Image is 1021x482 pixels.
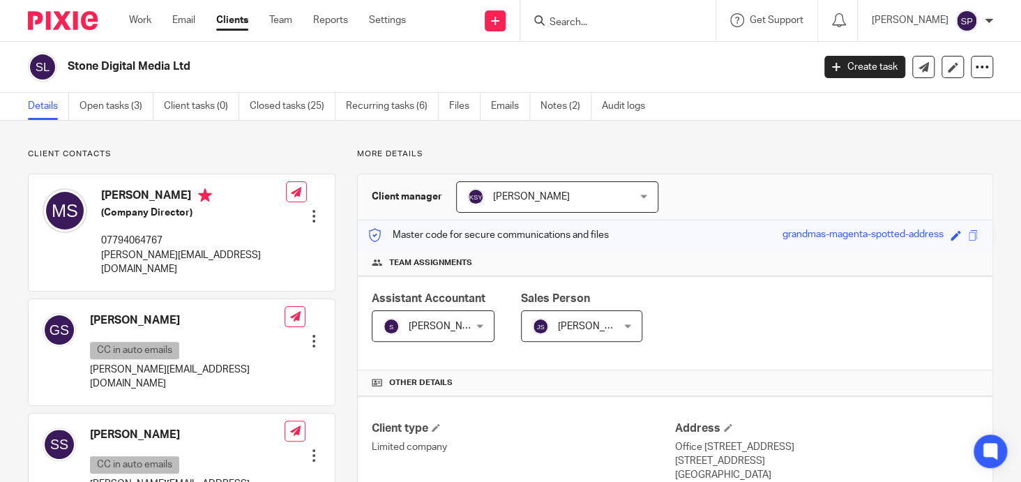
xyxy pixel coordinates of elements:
[101,206,286,220] h5: (Company Director)
[558,322,635,331] span: [PERSON_NAME]
[43,188,87,233] img: svg%3E
[101,248,286,277] p: [PERSON_NAME][EMAIL_ADDRESS][DOMAIN_NAME]
[540,93,591,120] a: Notes (2)
[90,456,179,474] p: CC in auto emails
[782,227,944,243] div: grandmas-magenta-spotted-address
[269,13,292,27] a: Team
[955,10,978,32] img: svg%3E
[493,192,570,202] span: [PERSON_NAME]
[389,257,472,269] span: Team assignments
[491,93,530,120] a: Emails
[521,293,590,304] span: Sales Person
[28,52,57,82] img: svg%3E
[164,93,239,120] a: Client tasks (0)
[368,228,609,242] p: Master code for secure communications and files
[532,318,549,335] img: svg%3E
[198,188,212,202] i: Primary
[28,11,98,30] img: Pixie
[101,234,286,248] p: 07794064767
[449,93,481,120] a: Files
[675,468,978,482] p: [GEOGRAPHIC_DATA]
[372,440,675,454] p: Limited company
[675,440,978,454] p: Office [STREET_ADDRESS]
[602,93,656,120] a: Audit logs
[129,13,151,27] a: Work
[90,342,179,359] p: CC in auto emails
[824,56,905,78] a: Create task
[90,363,285,391] p: [PERSON_NAME][EMAIL_ADDRESS][DOMAIN_NAME]
[216,13,248,27] a: Clients
[357,149,993,160] p: More details
[389,377,453,389] span: Other details
[372,293,485,304] span: Assistant Accountant
[872,13,948,27] p: [PERSON_NAME]
[43,313,76,347] img: svg%3E
[675,454,978,468] p: [STREET_ADDRESS]
[101,188,286,206] h4: [PERSON_NAME]
[467,188,484,205] img: svg%3E
[369,13,406,27] a: Settings
[43,428,76,461] img: svg%3E
[346,93,439,120] a: Recurring tasks (6)
[313,13,348,27] a: Reports
[28,93,69,120] a: Details
[90,313,285,328] h4: [PERSON_NAME]
[372,190,442,204] h3: Client manager
[80,93,153,120] a: Open tasks (3)
[28,149,335,160] p: Client contacts
[90,428,285,442] h4: [PERSON_NAME]
[372,421,675,436] h4: Client type
[750,15,803,25] span: Get Support
[548,17,674,29] input: Search
[409,322,494,331] span: [PERSON_NAME] R
[383,318,400,335] img: svg%3E
[68,59,656,74] h2: Stone Digital Media Ltd
[172,13,195,27] a: Email
[675,421,978,436] h4: Address
[250,93,335,120] a: Closed tasks (25)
